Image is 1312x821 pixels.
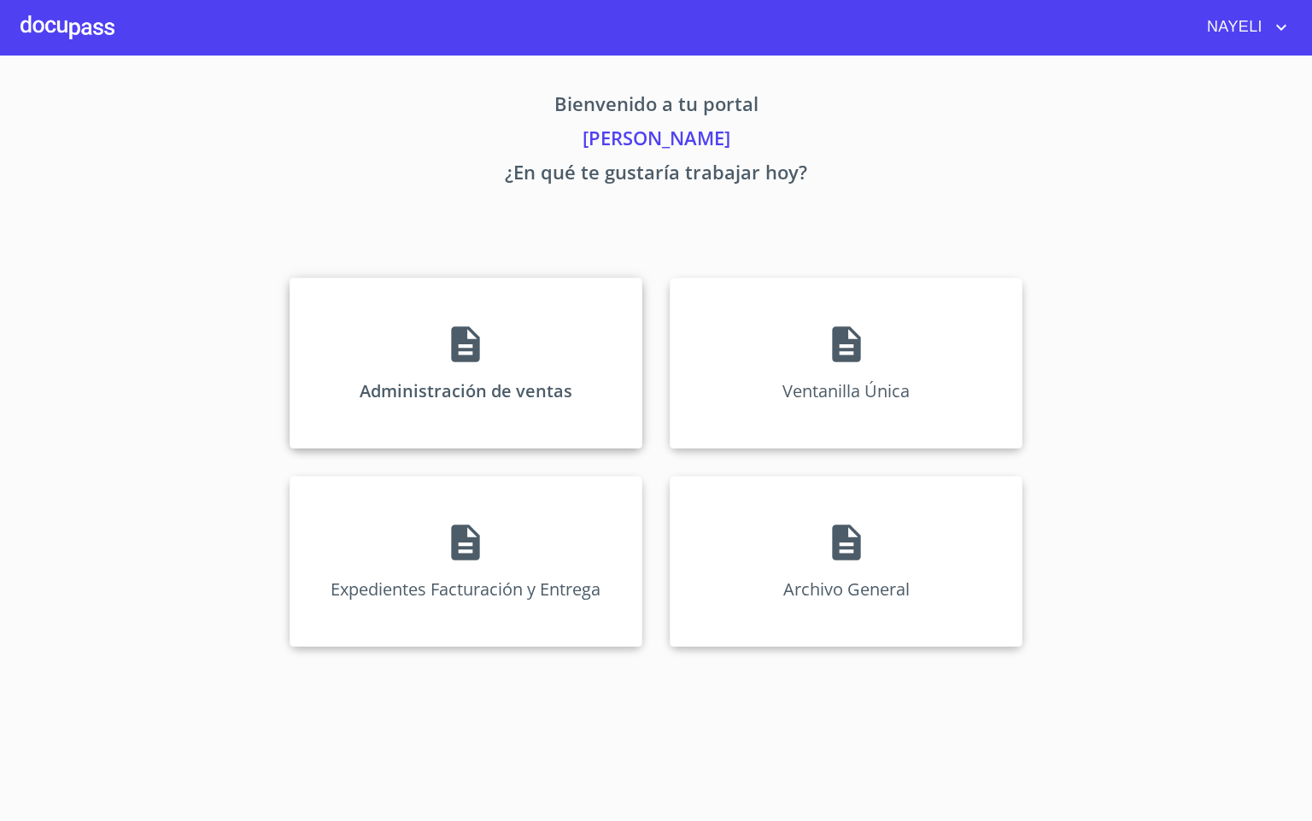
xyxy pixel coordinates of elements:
[782,379,910,402] p: Ventanilla Única
[360,379,572,402] p: Administración de ventas
[1194,14,1271,41] span: NAYELI
[130,124,1182,158] p: [PERSON_NAME]
[783,578,910,601] p: Archivo General
[331,578,600,601] p: Expedientes Facturación y Entrega
[130,90,1182,124] p: Bienvenido a tu portal
[130,158,1182,192] p: ¿En qué te gustaría trabajar hoy?
[1194,14,1291,41] button: account of current user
